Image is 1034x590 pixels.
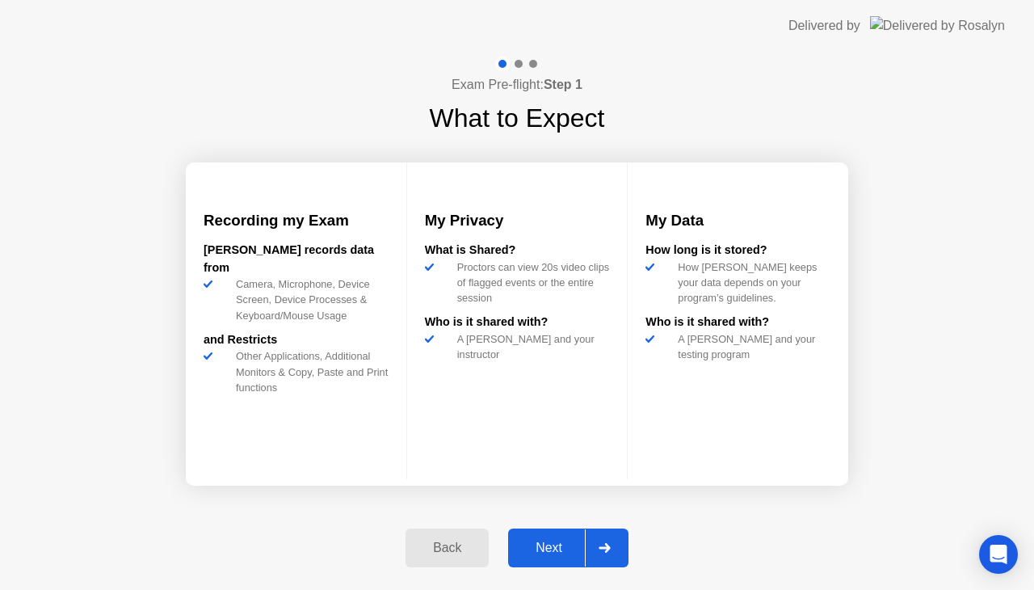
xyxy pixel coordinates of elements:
b: Step 1 [544,78,582,91]
div: Proctors can view 20s video clips of flagged events or the entire session [451,259,610,306]
div: Other Applications, Additional Monitors & Copy, Paste and Print functions [229,348,389,395]
div: Delivered by [788,16,860,36]
div: How [PERSON_NAME] keeps your data depends on your program’s guidelines. [671,259,830,306]
div: Who is it shared with? [425,314,610,331]
h3: Recording my Exam [204,209,389,232]
img: Delivered by Rosalyn [870,16,1005,35]
div: Back [410,541,484,555]
button: Back [406,529,489,567]
div: and Restricts [204,331,389,349]
div: A [PERSON_NAME] and your testing program [671,331,830,362]
div: How long is it stored? [645,242,830,259]
div: Camera, Microphone, Device Screen, Device Processes & Keyboard/Mouse Usage [229,276,389,323]
h3: My Data [645,209,830,232]
div: What is Shared? [425,242,610,259]
div: Who is it shared with? [645,314,830,331]
button: Next [508,529,628,567]
h3: My Privacy [425,209,610,232]
h1: What to Expect [430,99,605,137]
div: Open Intercom Messenger [979,535,1018,574]
div: Next [513,541,585,555]
div: [PERSON_NAME] records data from [204,242,389,276]
div: A [PERSON_NAME] and your instructor [451,331,610,362]
h4: Exam Pre-flight: [452,75,582,95]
